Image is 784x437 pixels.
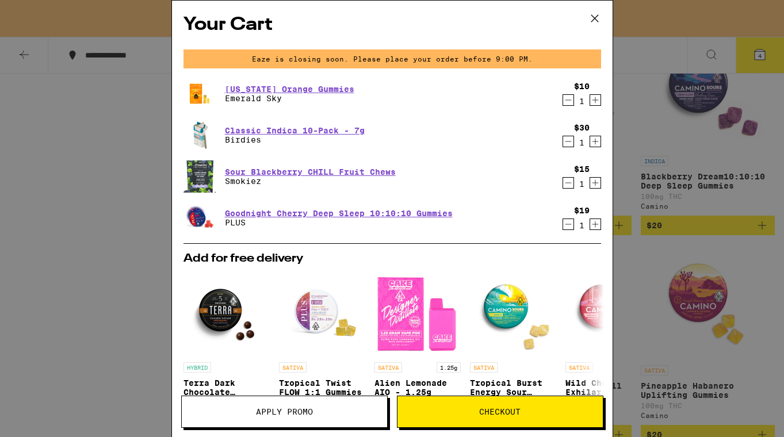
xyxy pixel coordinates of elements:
[590,94,601,106] button: Increment
[183,78,216,110] img: Emerald Sky - California Orange Gummies
[574,206,590,215] div: $19
[374,270,461,412] a: Open page for Alien Lemonade AIO - 1.25g from Cake She Hits Different
[565,270,652,356] img: Camino - Wild Cherry Exhilarate 5:5:5 Gummies
[225,135,365,144] p: Birdies
[574,164,590,174] div: $15
[470,270,556,412] a: Open page for Tropical Burst Energy Sour Gummies from Camino
[563,136,574,147] button: Decrement
[563,177,574,189] button: Decrement
[590,136,601,147] button: Increment
[574,123,590,132] div: $30
[183,151,216,202] img: Smokiez - Sour Blackberry CHILL Fruit Chews
[181,396,388,428] button: Apply Promo
[183,119,216,151] img: Birdies - Classic Indica 10-Pack - 7g
[574,221,590,230] div: 1
[183,362,211,373] p: HYBRID
[470,378,556,397] p: Tropical Burst Energy Sour Gummies
[225,177,396,186] p: Smokiez
[470,362,498,373] p: SATIVA
[574,97,590,106] div: 1
[374,270,461,356] img: Cake She Hits Different - Alien Lemonade AIO - 1.25g
[225,218,453,227] p: PLUS
[563,218,574,230] button: Decrement
[565,362,593,373] p: SATIVA
[470,270,556,356] img: Camino - Tropical Burst Energy Sour Gummies
[279,378,365,397] p: Tropical Twist FLOW 1:1 Gummies
[225,209,453,218] a: Goodnight Cherry Deep Sleep 10:10:10 Gummies
[183,270,270,356] img: Kiva Confections - Terra Dark Chocolate Espresso Beans
[565,378,652,397] p: Wild Cherry Exhilarate 5:5:5 Gummies
[225,94,354,103] p: Emerald Sky
[374,362,402,373] p: SATIVA
[279,362,307,373] p: SATIVA
[574,138,590,147] div: 1
[225,167,396,177] a: Sour Blackberry CHILL Fruit Chews
[183,12,601,38] h2: Your Cart
[279,270,365,356] img: PLUS - Tropical Twist FLOW 1:1 Gummies
[225,126,365,135] a: Classic Indica 10-Pack - 7g
[590,218,601,230] button: Increment
[574,82,590,91] div: $10
[183,270,270,412] a: Open page for Terra Dark Chocolate Espresso Beans from Kiva Confections
[183,253,601,264] h2: Add for free delivery
[183,202,216,234] img: PLUS - Goodnight Cherry Deep Sleep 10:10:10 Gummies
[590,177,601,189] button: Increment
[279,270,365,412] a: Open page for Tropical Twist FLOW 1:1 Gummies from PLUS
[397,396,603,428] button: Checkout
[437,362,461,373] p: 1.25g
[225,85,354,94] a: [US_STATE] Orange Gummies
[574,179,590,189] div: 1
[256,408,313,416] span: Apply Promo
[183,49,601,68] div: Eaze is closing soon. Please place your order before 9:00 PM.
[563,94,574,106] button: Decrement
[374,378,461,397] p: Alien Lemonade AIO - 1.25g
[183,378,270,397] p: Terra Dark Chocolate Espresso Beans
[565,270,652,412] a: Open page for Wild Cherry Exhilarate 5:5:5 Gummies from Camino
[479,408,521,416] span: Checkout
